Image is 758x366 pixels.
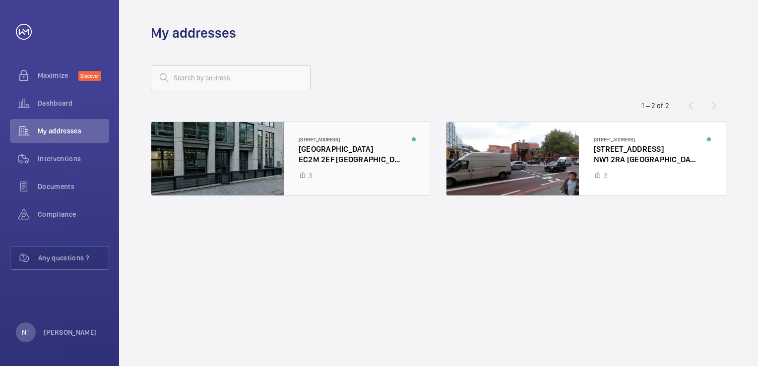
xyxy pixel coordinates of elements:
span: Maximize [38,70,78,80]
span: Any questions ? [38,253,109,263]
div: 1 – 2 of 2 [641,101,669,111]
span: Documents [38,182,109,191]
h1: My addresses [151,24,236,42]
span: My addresses [38,126,109,136]
span: Dashboard [38,98,109,108]
span: Interventions [38,154,109,164]
p: NT [22,327,30,337]
input: Search by address [151,65,311,90]
p: [PERSON_NAME] [44,327,97,337]
span: Discover [78,71,101,81]
span: Compliance [38,209,109,219]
